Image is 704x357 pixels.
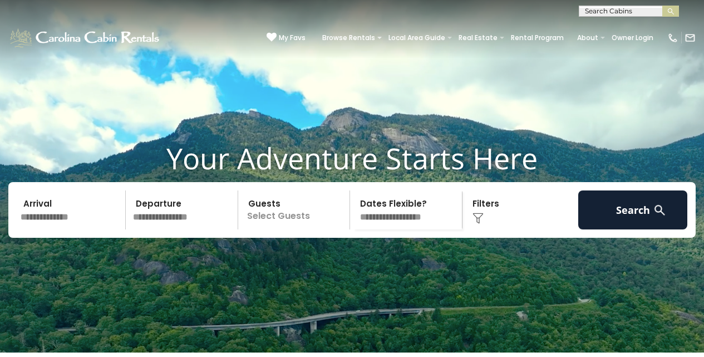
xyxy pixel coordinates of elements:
[667,32,678,43] img: phone-regular-white.png
[685,32,696,43] img: mail-regular-white.png
[267,32,306,43] a: My Favs
[572,30,604,46] a: About
[383,30,451,46] a: Local Area Guide
[8,141,696,175] h1: Your Adventure Starts Here
[653,203,667,217] img: search-regular-white.png
[578,190,687,229] button: Search
[279,33,306,43] span: My Favs
[453,30,503,46] a: Real Estate
[317,30,381,46] a: Browse Rentals
[8,27,163,49] img: White-1-1-2.png
[505,30,569,46] a: Rental Program
[242,190,350,229] p: Select Guests
[606,30,659,46] a: Owner Login
[472,213,484,224] img: filter--v1.png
